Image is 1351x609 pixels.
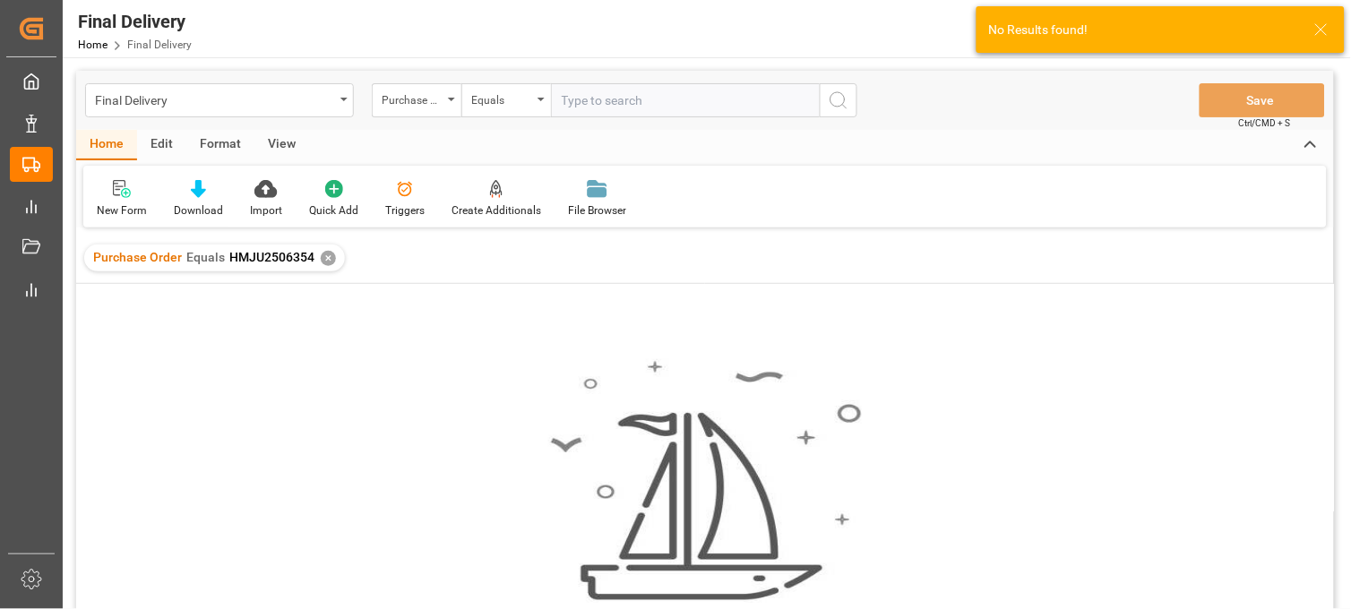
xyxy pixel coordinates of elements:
div: ✕ [321,251,336,266]
div: New Form [97,202,147,219]
a: Home [78,39,108,51]
span: HMJU2506354 [229,250,314,264]
div: Quick Add [309,202,358,219]
div: Equals [471,88,532,108]
div: Final Delivery [95,88,334,110]
div: Triggers [385,202,425,219]
div: No Results found! [989,21,1297,39]
button: open menu [372,83,461,117]
div: Home [76,130,137,160]
span: Ctrl/CMD + S [1239,116,1291,130]
div: Final Delivery [78,8,192,35]
img: smooth_sailing.jpeg [548,359,862,603]
span: Purchase Order [93,250,182,264]
div: Create Additionals [452,202,541,219]
button: search button [820,83,857,117]
div: Download [174,202,223,219]
div: Format [186,130,254,160]
div: File Browser [568,202,626,219]
div: Purchase Order [382,88,443,108]
button: open menu [85,83,354,117]
div: View [254,130,309,160]
input: Type to search [551,83,820,117]
div: Import [250,202,282,219]
div: Edit [137,130,186,160]
span: Equals [186,250,225,264]
button: Save [1200,83,1325,117]
button: open menu [461,83,551,117]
